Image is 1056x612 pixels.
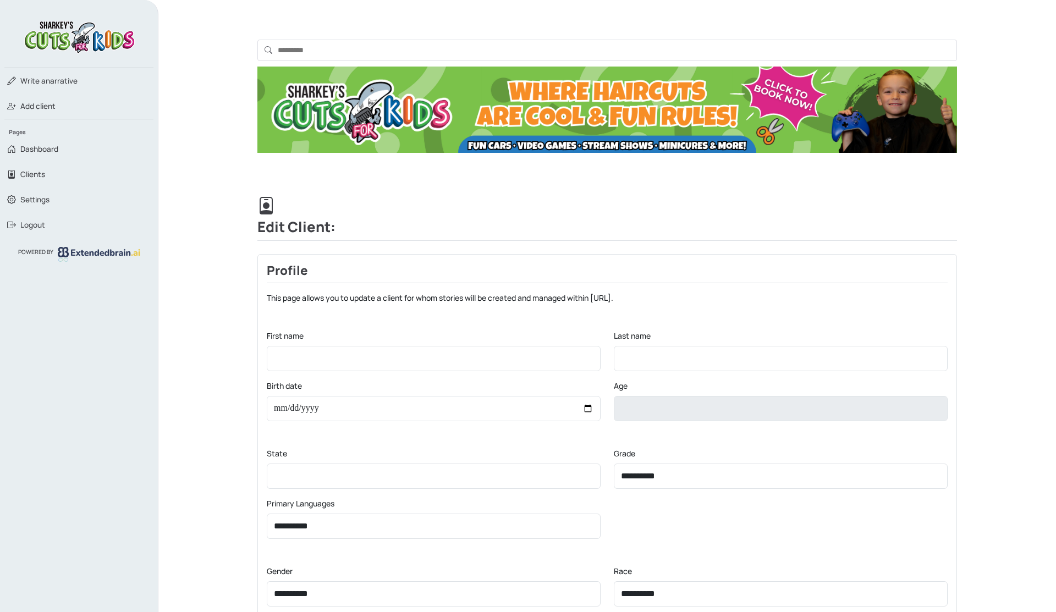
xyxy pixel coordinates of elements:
[267,292,948,304] p: This page allows you to update a client for whom stories will be created and managed within [URL].
[20,75,78,86] span: narrative
[257,197,957,241] h2: Edit Client:
[267,498,334,509] label: Primary Languages
[267,330,304,341] label: First name
[267,448,287,459] label: State
[21,18,137,54] img: logo
[267,380,302,392] label: Birth date
[257,67,957,153] img: Ad Banner
[20,76,46,86] span: Write a
[614,330,651,341] label: Last name
[267,565,293,577] label: Gender
[267,263,948,283] h3: Profile
[614,380,628,392] label: Age
[20,219,45,230] span: Logout
[20,144,58,155] span: Dashboard
[614,565,632,577] label: Race
[20,101,56,112] span: Add client
[20,194,50,205] span: Settings
[614,448,635,459] label: Grade
[20,169,45,180] span: Clients
[58,247,140,261] img: logo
